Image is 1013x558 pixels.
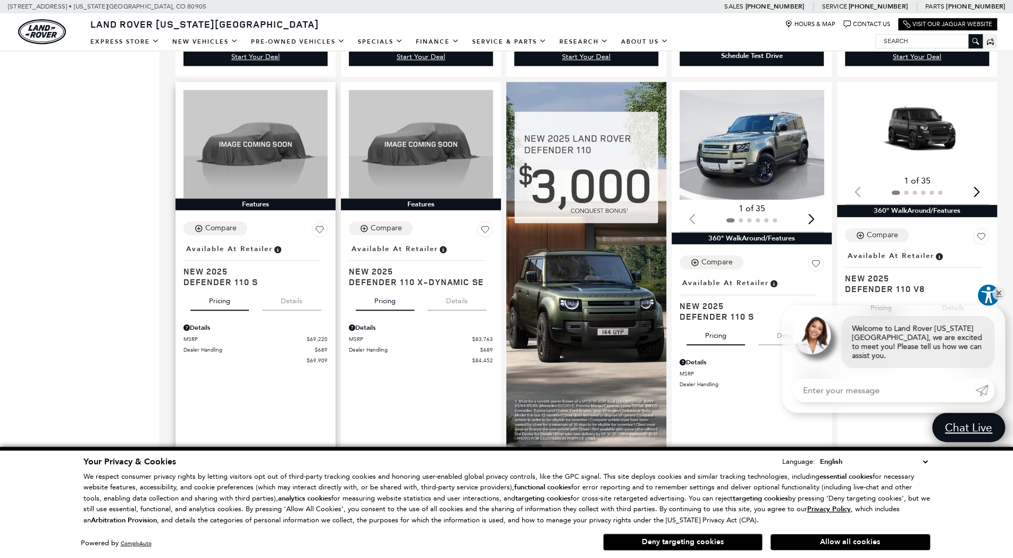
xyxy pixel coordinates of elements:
span: Dealer Handling [349,346,480,354]
img: 2025 LAND ROVER Defender 110 S 1 [680,90,825,199]
span: Vehicle is in stock and ready for immediate delivery. Due to demand, availability is subject to c... [934,250,944,262]
a: ComplyAuto [121,540,152,547]
span: Dealer Handling [183,346,315,354]
a: Visit Our Jaguar Website [903,20,992,28]
button: Allow all cookies [771,534,930,550]
a: Start Your Deal [845,47,989,66]
a: Specials [351,32,409,51]
a: MSRP $69,220 [183,335,328,343]
span: Available at Retailer [186,243,273,255]
button: Compare Vehicle [680,255,743,269]
a: Service & Parts [466,32,553,51]
button: pricing tab [190,287,249,311]
div: Language: [782,458,815,465]
a: land-rover [18,19,66,44]
input: Search [876,35,982,47]
div: Features [341,198,501,210]
button: details tab [924,294,983,318]
button: Explore your accessibility options [977,284,1000,307]
div: 1 of 35 [845,175,989,187]
button: pricing tab [687,322,745,345]
button: Save Vehicle [477,221,493,241]
div: Compare [867,230,898,240]
div: undefined - Defender 110 S [349,47,493,66]
a: $85,062 [680,391,824,399]
strong: essential cookies [819,472,873,481]
img: Land Rover [18,19,66,44]
u: Privacy Policy [807,504,851,514]
span: Vehicle is in stock and ready for immediate delivery. Due to demand, availability is subject to c... [769,277,778,289]
span: Vehicle is in stock and ready for immediate delivery. Due to demand, availability is subject to c... [438,243,448,255]
span: New 2025 [183,266,320,277]
div: 1 of 35 [680,203,824,214]
div: Pricing Details - Defender 110 X-Dynamic SE [349,323,493,332]
img: 2025 LAND ROVER Defender 110 X-Dynamic SE [349,90,493,198]
span: $689 [315,346,328,354]
span: Available at Retailer [848,250,934,262]
span: Chat Live [940,420,998,435]
a: Start Your Deal [183,47,328,66]
a: [PHONE_NUMBER] [849,2,908,11]
a: Start Your Deal [349,47,493,66]
a: EXPRESS STORE [84,32,166,51]
div: undefined - Defender 110 S [183,47,328,66]
span: $689 [480,346,493,354]
span: $84,452 [472,356,493,364]
a: $69,909 [183,356,328,364]
span: Available at Retailer [682,277,769,289]
a: Available at RetailerNew 2025Defender 110 S [183,241,328,287]
a: Dealer Handling $689 [680,380,824,388]
span: $69,909 [307,356,328,364]
a: Dealer Handling $689 [349,346,493,354]
a: New Vehicles [166,32,245,51]
div: Schedule Test Drive [721,51,783,61]
div: undefined - Defender 110 S [514,47,658,66]
div: 360° WalkAround/Features [837,205,997,216]
span: Defender 110 S [183,277,320,287]
button: Save Vehicle [312,221,328,241]
span: Available at Retailer [351,243,438,255]
a: MSRP $84,373 [680,370,824,378]
a: Dealer Handling $689 [183,346,328,354]
div: Next slide [969,180,984,203]
div: 1 / 2 [680,90,825,199]
a: [PHONE_NUMBER] [946,2,1005,11]
button: Compare Vehicle [845,228,909,242]
div: undefined - Defender 110 S [845,47,989,66]
div: Next slide [804,207,818,231]
span: Defender 110 S [680,311,816,322]
div: Features [175,198,336,210]
a: Start Your Deal [514,47,658,66]
button: Save Vehicle [973,228,989,248]
strong: functional cookies [514,482,571,492]
button: details tab [428,287,487,311]
a: Available at RetailerNew 2025Defender 110 X-Dynamic SE [349,241,493,287]
span: $83,763 [472,335,493,343]
span: MSRP [183,335,307,343]
a: Contact Us [843,20,890,28]
span: Sales [724,3,743,10]
button: pricing tab [356,287,414,311]
a: Finance [409,32,466,51]
button: details tab [758,322,817,345]
nav: Main Navigation [84,32,675,51]
a: [PHONE_NUMBER] [745,2,804,11]
a: Hours & Map [785,20,835,28]
span: Defender 110 X-Dynamic SE [349,277,485,287]
div: 1 / 2 [845,90,991,172]
button: details tab [262,287,321,311]
span: Land Rover [US_STATE][GEOGRAPHIC_DATA] [90,18,319,30]
span: Service [822,3,847,10]
div: Pricing Details - Defender 110 S [183,323,328,332]
div: Pricing Details - Defender 110 S [680,357,824,367]
aside: Accessibility Help Desk [977,284,1000,309]
div: 360° WalkAround/Features [672,232,832,244]
button: Save Vehicle [808,255,824,276]
button: Deny targeting cookies [603,534,763,551]
div: Welcome to Land Rover [US_STATE][GEOGRAPHIC_DATA], we are excited to meet you! Please tell us how... [841,316,994,368]
div: Compare [205,223,237,233]
span: New 2025 [680,301,816,311]
p: We respect consumer privacy rights by letting visitors opt out of third-party tracking cookies an... [83,471,930,526]
img: 2025 LAND ROVER Defender 110 V8 1 [845,90,991,172]
select: Language Select [817,456,930,468]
